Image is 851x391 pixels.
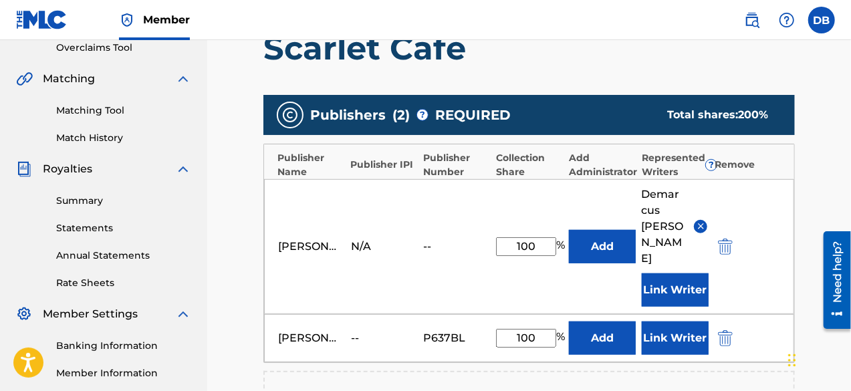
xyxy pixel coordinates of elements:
[738,108,768,121] span: 200 %
[16,71,33,87] img: Matching
[56,366,191,380] a: Member Information
[696,221,706,231] img: remove-from-list-button
[744,12,760,28] img: search
[277,151,344,179] div: Publisher Name
[556,237,568,256] span: %
[814,227,851,334] iframe: Resource Center
[392,105,410,125] span: ( 2 )
[642,273,709,307] button: Link Writer
[435,105,511,125] span: REQUIRED
[417,110,428,120] span: ?
[423,151,489,179] div: Publisher Number
[56,41,191,55] a: Overclaims Tool
[282,107,298,123] img: publishers
[667,107,768,123] div: Total shares:
[569,230,636,263] button: Add
[788,340,796,380] div: Drag
[43,71,95,87] span: Matching
[350,158,416,172] div: Publisher IPI
[310,105,386,125] span: Publishers
[779,12,795,28] img: help
[715,158,781,172] div: Remove
[56,104,191,118] a: Matching Tool
[43,306,138,322] span: Member Settings
[569,151,635,179] div: Add Administrator
[808,7,835,33] div: User Menu
[496,151,562,179] div: Collection Share
[16,306,32,322] img: Member Settings
[784,327,851,391] iframe: Chat Widget
[706,160,717,170] span: ?
[773,7,800,33] div: Help
[56,339,191,353] a: Banking Information
[642,186,685,267] span: Demarcus [PERSON_NAME]
[642,321,709,355] button: Link Writer
[718,330,733,346] img: 12a2ab48e56ec057fbd8.svg
[16,161,32,177] img: Royalties
[175,306,191,322] img: expand
[739,7,765,33] a: Public Search
[56,131,191,145] a: Match History
[263,28,795,68] h1: Scarlet Cafe
[56,221,191,235] a: Statements
[718,239,733,255] img: 12a2ab48e56ec057fbd8.svg
[569,321,636,355] button: Add
[642,151,708,179] div: Represented Writers
[143,12,190,27] span: Member
[119,12,135,28] img: Top Rightsholder
[16,10,68,29] img: MLC Logo
[556,329,568,348] span: %
[56,194,191,208] a: Summary
[43,161,92,177] span: Royalties
[56,276,191,290] a: Rate Sheets
[56,249,191,263] a: Annual Statements
[175,161,191,177] img: expand
[175,71,191,87] img: expand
